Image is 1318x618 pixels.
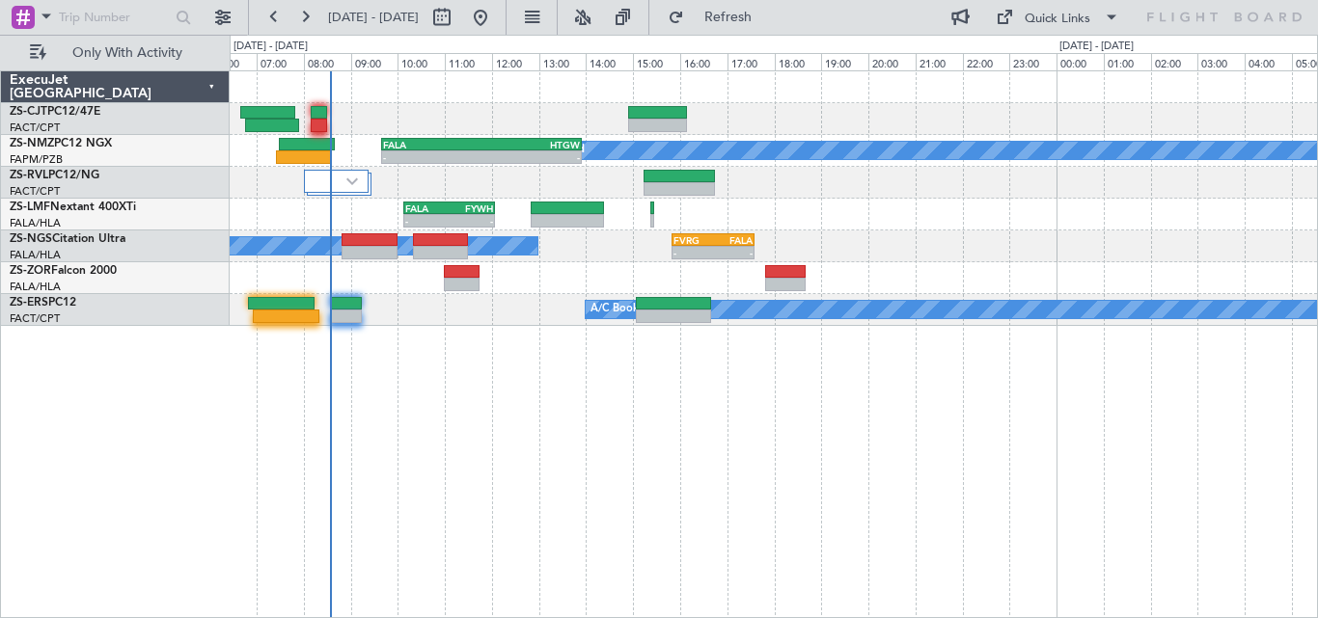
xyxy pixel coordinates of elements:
span: ZS-NMZ [10,138,54,149]
div: [DATE] - [DATE] [1059,39,1134,55]
div: HTGW [481,139,580,150]
span: Refresh [688,11,769,24]
span: ZS-LMF [10,202,50,213]
a: FALA/HLA [10,248,61,262]
div: 11:00 [445,53,492,70]
a: ZS-NMZPC12 NGX [10,138,112,149]
div: 13:00 [539,53,587,70]
div: 20:00 [868,53,916,70]
a: ZS-LMFNextant 400XTi [10,202,136,213]
div: 15:00 [633,53,680,70]
span: ZS-ZOR [10,265,51,277]
div: 21:00 [916,53,963,70]
a: FALA/HLA [10,216,61,230]
span: ZS-CJT [10,106,47,118]
a: FACT/CPT [10,184,60,199]
span: ZS-ERS [10,297,48,309]
a: ZS-NGSCitation Ultra [10,233,125,245]
div: 00:00 [1057,53,1104,70]
div: - [383,151,481,163]
div: FALA [713,234,753,246]
div: 22:00 [963,53,1010,70]
div: A/C Booked [590,295,651,324]
a: FAPM/PZB [10,152,63,167]
div: 06:00 [209,53,257,70]
div: - [405,215,450,227]
div: 19:00 [821,53,868,70]
button: Only With Activity [21,38,209,68]
div: 18:00 [775,53,822,70]
a: ZS-CJTPC12/47E [10,106,100,118]
a: FALA/HLA [10,280,61,294]
a: FACT/CPT [10,311,60,326]
div: 04:00 [1245,53,1292,70]
div: 16:00 [680,53,728,70]
div: 01:00 [1104,53,1151,70]
span: ZS-NGS [10,233,52,245]
a: ZS-RVLPC12/NG [10,170,99,181]
div: 10:00 [398,53,445,70]
div: FALA [383,139,481,150]
div: FALA [405,202,450,214]
input: Trip Number [59,3,170,32]
div: FYWH [450,202,494,214]
button: Quick Links [986,2,1129,33]
div: - [481,151,580,163]
div: 12:00 [492,53,539,70]
span: Only With Activity [50,46,204,60]
div: 23:00 [1009,53,1057,70]
div: 03:00 [1197,53,1245,70]
div: 08:00 [304,53,351,70]
div: 17:00 [728,53,775,70]
div: Quick Links [1025,10,1090,29]
a: FACT/CPT [10,121,60,135]
div: - [713,247,753,258]
img: arrow-gray.svg [346,177,358,185]
span: [DATE] - [DATE] [328,9,419,26]
a: ZS-ERSPC12 [10,297,76,309]
div: 07:00 [257,53,304,70]
div: [DATE] - [DATE] [233,39,308,55]
div: 09:00 [351,53,398,70]
div: FVRG [673,234,713,246]
div: 02:00 [1151,53,1198,70]
div: - [673,247,713,258]
div: - [450,215,494,227]
div: 14:00 [586,53,633,70]
span: ZS-RVL [10,170,48,181]
button: Refresh [659,2,775,33]
a: ZS-ZORFalcon 2000 [10,265,117,277]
